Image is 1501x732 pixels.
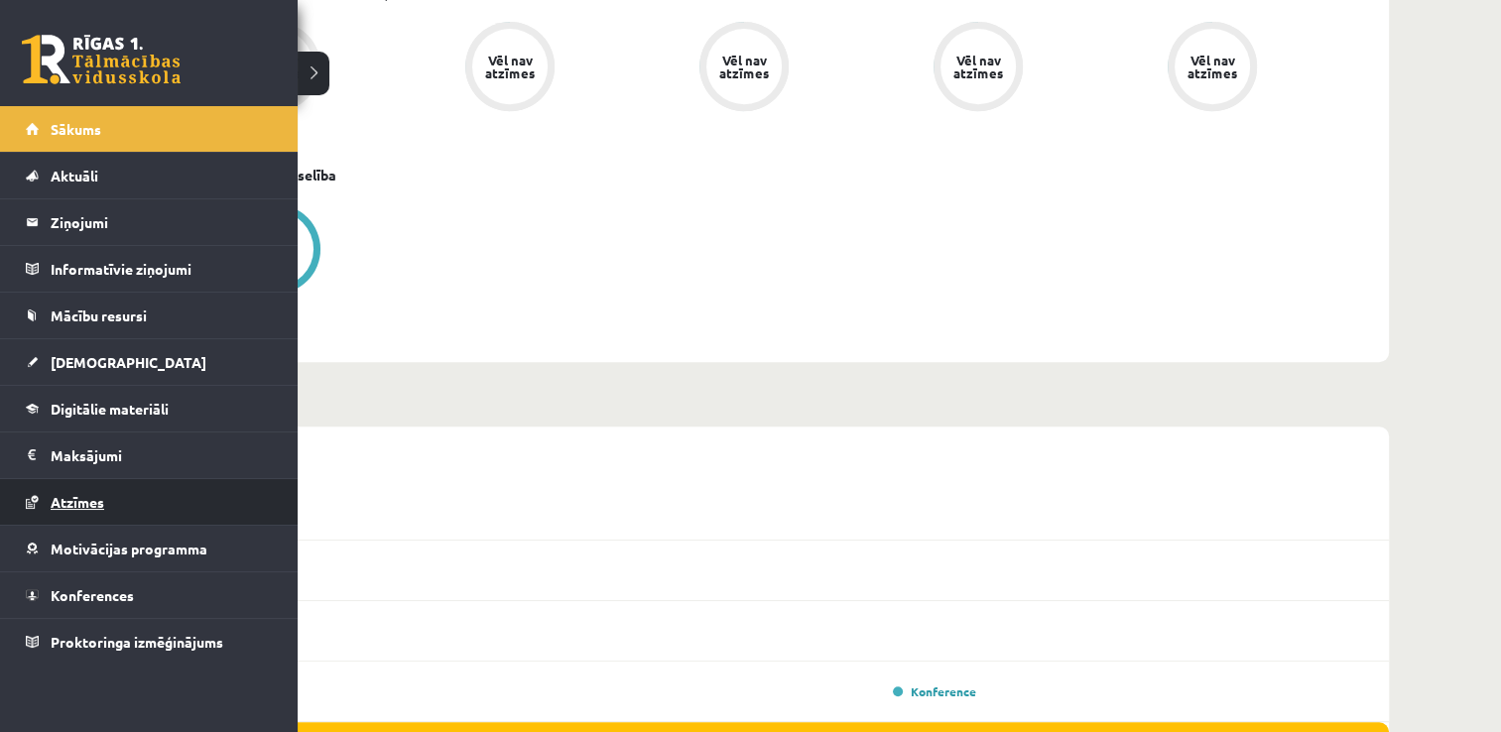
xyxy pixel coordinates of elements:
[26,479,273,525] a: Atzīmes
[26,572,273,618] a: Konferences
[51,432,273,478] legend: Maksājumi
[127,388,1381,415] p: Nedēļa
[51,306,147,324] span: Mācību resursi
[861,22,1095,115] a: Vēl nav atzīmes
[51,493,104,511] span: Atzīmes
[482,54,538,79] div: Vēl nav atzīmes
[950,54,1006,79] div: Vēl nav atzīmes
[26,526,273,571] a: Motivācijas programma
[716,54,772,79] div: Vēl nav atzīmes
[119,427,1389,480] div: (15.09 - 21.09)
[627,22,861,115] a: Vēl nav atzīmes
[51,353,206,371] span: [DEMOGRAPHIC_DATA]
[1185,54,1240,79] div: Vēl nav atzīmes
[393,22,627,115] a: Vēl nav atzīmes
[26,153,273,198] a: Aktuāli
[51,167,98,184] span: Aktuāli
[51,586,134,604] span: Konferences
[51,400,169,418] span: Digitālie materiāli
[26,199,273,245] a: Ziņojumi
[26,386,273,431] a: Digitālie materiāli
[26,106,273,152] a: Sākums
[26,339,273,385] a: [DEMOGRAPHIC_DATA]
[51,199,273,245] legend: Ziņojumi
[51,120,101,138] span: Sākums
[1095,22,1329,115] a: Vēl nav atzīmes
[893,683,976,699] a: Konference
[26,246,273,292] a: Informatīvie ziņojumi
[26,293,273,338] a: Mācību resursi
[26,432,273,478] a: Maksājumi
[51,633,223,651] span: Proktoringa izmēģinājums
[26,619,273,665] a: Proktoringa izmēģinājums
[22,35,181,84] a: Rīgas 1. Tālmācības vidusskola
[51,540,207,557] span: Motivācijas programma
[51,246,273,292] legend: Informatīvie ziņojumi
